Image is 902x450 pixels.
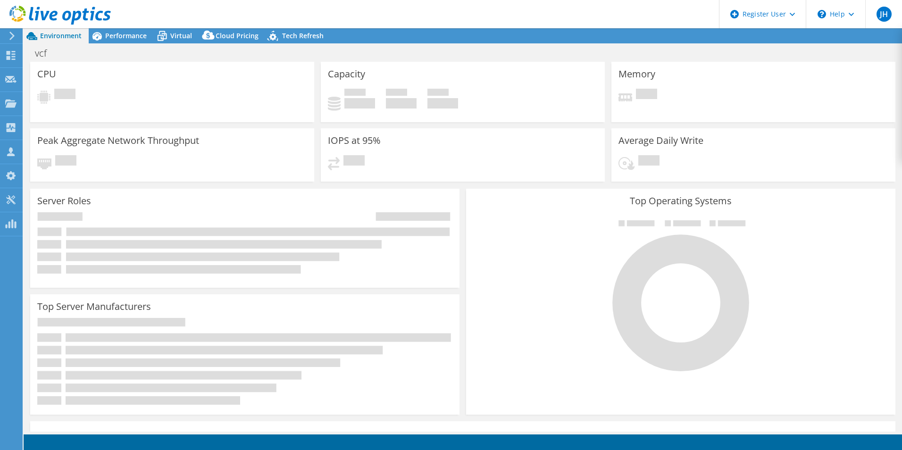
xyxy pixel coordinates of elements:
[31,48,61,58] h1: vcf
[37,196,91,206] h3: Server Roles
[427,89,449,98] span: Total
[40,31,82,40] span: Environment
[618,135,703,146] h3: Average Daily Write
[37,301,151,312] h3: Top Server Manufacturers
[54,89,75,101] span: Pending
[877,7,892,22] span: JH
[105,31,147,40] span: Performance
[344,89,366,98] span: Used
[473,196,888,206] h3: Top Operating Systems
[37,69,56,79] h3: CPU
[216,31,259,40] span: Cloud Pricing
[386,89,407,98] span: Free
[55,155,76,168] span: Pending
[328,69,365,79] h3: Capacity
[282,31,324,40] span: Tech Refresh
[344,98,375,108] h4: 0 GiB
[636,89,657,101] span: Pending
[818,10,826,18] svg: \n
[170,31,192,40] span: Virtual
[328,135,381,146] h3: IOPS at 95%
[37,135,199,146] h3: Peak Aggregate Network Throughput
[427,98,458,108] h4: 0 GiB
[386,98,417,108] h4: 0 GiB
[343,155,365,168] span: Pending
[618,69,655,79] h3: Memory
[638,155,660,168] span: Pending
